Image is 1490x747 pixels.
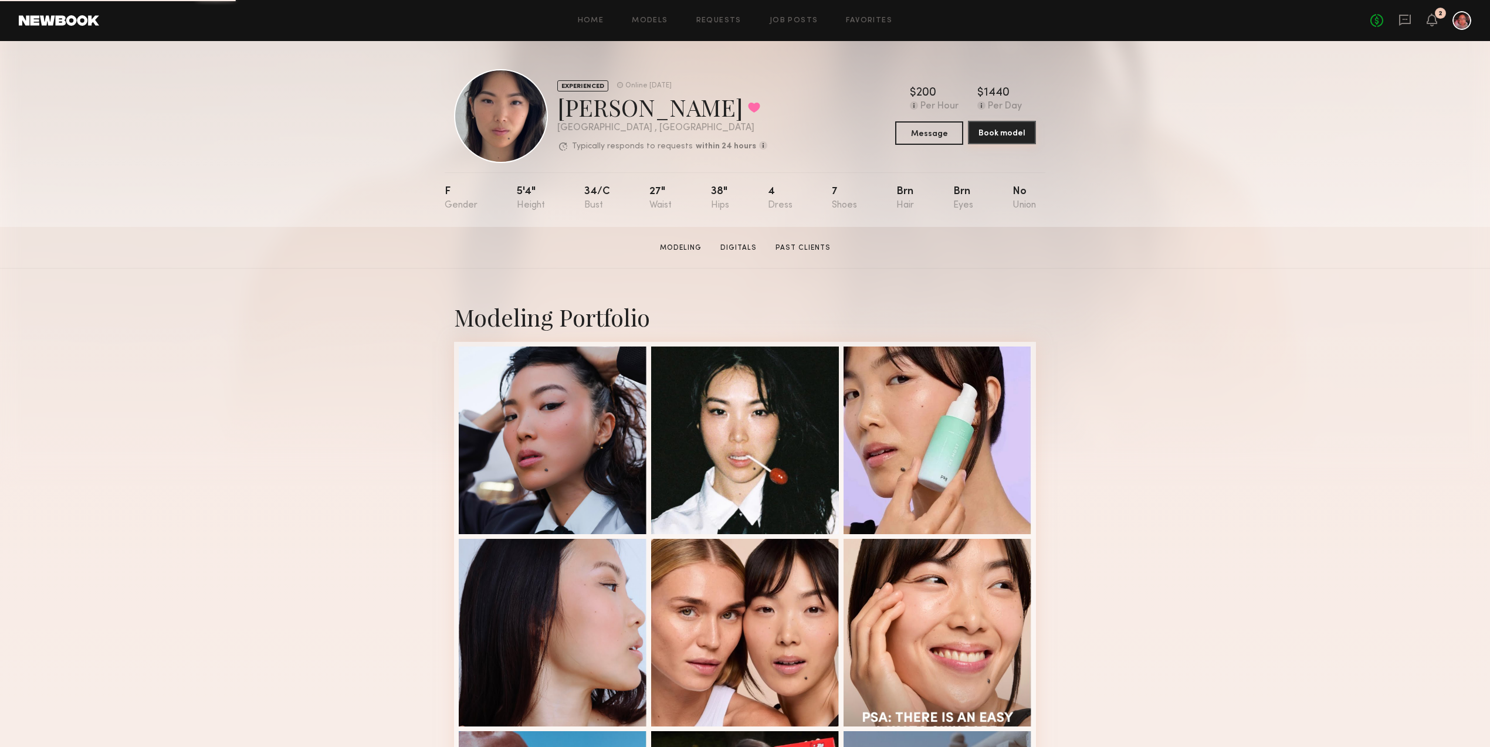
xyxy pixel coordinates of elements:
div: 38" [711,186,729,210]
div: 200 [916,87,936,99]
div: Per Hour [920,101,959,112]
a: Job Posts [770,17,818,25]
div: [GEOGRAPHIC_DATA] , [GEOGRAPHIC_DATA] [557,123,767,133]
a: Models [632,17,668,25]
div: 1440 [984,87,1010,99]
a: Book model [968,121,1036,145]
div: Modeling Portfolio [454,301,1036,332]
a: Digitals [716,243,761,253]
div: F [445,186,478,210]
div: No [1012,186,1036,210]
a: Modeling [655,243,706,253]
div: 5'4" [517,186,545,210]
div: $ [977,87,984,99]
a: Requests [696,17,741,25]
div: Per Day [988,101,1022,112]
a: Home [578,17,604,25]
div: [PERSON_NAME] [557,91,767,123]
p: Typically responds to requests [572,142,693,151]
div: 4 [768,186,793,210]
button: Book model [968,121,1036,144]
div: $ [910,87,916,99]
a: Past Clients [771,243,835,253]
div: 27" [649,186,672,210]
button: Message [895,121,963,145]
a: Favorites [846,17,892,25]
b: within 24 hours [696,142,756,151]
div: 2 [1438,11,1442,17]
div: Brn [896,186,914,210]
div: 7 [832,186,857,210]
div: 34/c [584,186,610,210]
div: Online [DATE] [625,82,672,90]
div: Brn [953,186,973,210]
div: EXPERIENCED [557,80,608,91]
